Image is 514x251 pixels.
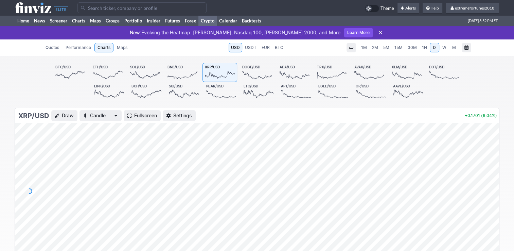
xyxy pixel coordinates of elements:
[15,16,32,26] a: Home
[272,43,286,52] a: BTC
[163,110,196,121] button: Settings
[18,111,49,120] h3: XRP/USD
[242,65,260,69] span: DOGE/USD
[381,43,392,52] a: 5M
[114,43,130,52] a: Maps
[281,84,296,88] span: APT/USD
[462,43,471,52] button: Range
[354,65,371,69] span: AVAX/USD
[279,82,313,101] a: APT/USD
[124,110,161,121] a: Fullscreen
[446,3,499,14] a: extremefortunes2018
[392,65,407,69] span: XLM/USD
[46,44,59,51] span: Quotes
[259,43,272,52] a: EUR
[42,43,62,52] a: Quotes
[316,82,351,101] a: EGLD/USD
[117,44,127,51] span: Maps
[370,43,380,52] a: 2M
[277,63,312,82] a: ADA/USD
[393,84,410,88] span: AAVE/USD
[55,65,71,69] span: BTC/USD
[359,43,369,52] a: 1M
[130,30,141,35] span: New:
[79,110,122,121] button: Chart Type
[173,112,192,119] span: Settings
[344,28,373,37] a: Learn More
[94,43,113,52] a: Charts
[389,63,424,82] a: XLM/USD
[275,44,283,51] span: BTC
[92,82,126,101] a: LINK/USD
[103,16,122,26] a: Groups
[429,65,444,69] span: DOT/USD
[205,65,220,69] span: XRP/USD
[315,63,349,82] a: TRX/USD
[202,63,237,82] a: XRP/USD
[353,82,388,101] a: OP/USD
[62,112,74,119] span: Draw
[165,63,200,82] a: BNB/USD
[240,63,274,82] a: DOGE/USD
[317,65,332,69] span: TRX/USD
[32,16,48,26] a: News
[244,84,258,88] span: LTC/USD
[365,5,394,12] a: Theme
[169,84,182,88] span: SUI/USD
[391,82,425,101] a: AAVE/USD
[465,114,497,118] p: +0.1701 (6.04%)
[422,45,427,50] span: 1H
[430,43,439,52] a: D
[241,82,276,101] a: LTC/USD
[94,84,110,88] span: LINK/USD
[182,16,198,26] a: Forex
[206,84,224,88] span: NEAR/USD
[204,82,238,101] a: NEAR/USD
[51,110,77,121] button: Draw
[144,16,163,26] a: Insider
[167,65,183,69] span: BNB/USD
[163,16,182,26] a: Futures
[245,44,256,51] span: USDT
[66,44,91,51] span: Performance
[449,43,459,52] a: M
[280,65,295,69] span: ADA/USD
[48,16,70,26] a: Screener
[122,16,144,26] a: Portfolio
[372,45,378,50] span: 2M
[93,65,108,69] span: ETH/USD
[198,16,217,26] a: Crypto
[129,82,164,101] a: BCH/USD
[231,44,240,51] span: USD
[455,5,494,11] span: extremefortunes2018
[229,43,242,52] a: USD
[440,43,449,52] a: W
[468,16,498,26] span: [DATE] 3:52 PM ET
[442,45,446,50] span: W
[130,29,340,36] p: Evolving the Heatmap: [PERSON_NAME], Nasdaq 100, [PERSON_NAME] 2000, and More
[433,45,436,50] span: D
[98,44,110,51] span: Charts
[88,16,103,26] a: Maps
[134,112,157,119] span: Fullscreen
[347,43,356,52] button: Interval
[356,84,369,88] span: OP/USD
[217,16,240,26] a: Calendar
[90,112,111,119] span: Candle
[318,84,336,88] span: EGLD/USD
[361,45,367,50] span: 1M
[380,5,394,12] span: Theme
[90,63,125,82] a: ETH/USD
[262,44,270,51] span: EUR
[397,3,419,14] a: Alerts
[128,63,162,82] a: SOL/USD
[383,45,389,50] span: 5M
[392,43,405,52] a: 15M
[53,63,88,82] a: BTC/USD
[394,45,403,50] span: 15M
[77,2,207,13] input: Search
[70,16,88,26] a: Charts
[408,45,417,50] span: 30M
[427,63,461,82] a: DOT/USD
[131,84,147,88] span: BCH/USD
